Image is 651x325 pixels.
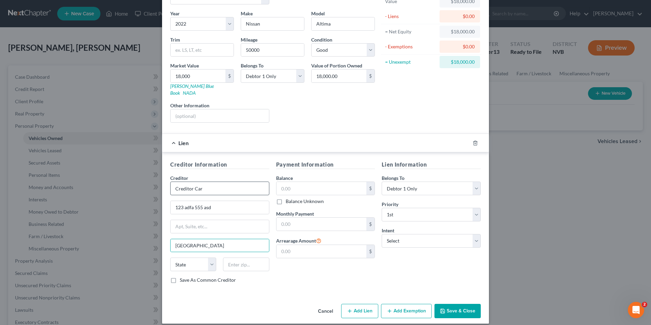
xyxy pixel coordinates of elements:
[313,305,338,318] button: Cancel
[178,140,189,146] span: Lien
[170,36,180,43] label: Trim
[171,44,234,57] input: ex. LS, LT, etc
[311,10,325,17] label: Model
[170,62,199,69] label: Market Value
[445,43,475,50] div: $0.00
[170,83,214,96] a: [PERSON_NAME] Blue Book
[312,69,366,82] input: 0.00
[180,277,236,283] label: Save As Common Creditor
[170,10,180,17] label: Year
[385,13,436,20] div: - Liens
[366,245,375,258] div: $
[276,245,367,258] input: 0.00
[366,69,375,82] div: $
[171,239,269,252] input: Enter city...
[445,13,475,20] div: $0.00
[170,175,188,181] span: Creditor
[312,17,375,30] input: ex. Altima
[642,302,647,307] span: 2
[434,304,481,318] button: Save & Close
[628,302,644,318] iframe: Intercom live chat
[241,36,257,43] label: Mileage
[382,227,394,234] label: Intent
[366,182,375,195] div: $
[276,236,321,245] label: Arrearage Amount
[385,28,436,35] div: = Net Equity
[225,69,234,82] div: $
[311,62,362,69] label: Value of Portion Owned
[445,28,475,35] div: $18,000.00
[276,218,367,231] input: 0.00
[385,43,436,50] div: - Exemptions
[311,36,332,43] label: Condition
[171,109,269,122] input: (optional)
[276,210,314,217] label: Monthly Payment
[170,160,269,169] h5: Creditor Information
[286,198,324,205] label: Balance Unknown
[183,90,196,96] a: NADA
[445,59,475,65] div: $18,000.00
[366,218,375,231] div: $
[276,160,375,169] h5: Payment Information
[341,304,378,318] button: Add Lien
[382,175,404,181] span: Belongs To
[171,201,269,214] input: Enter address...
[382,201,398,207] span: Priority
[223,258,269,271] input: Enter zip...
[276,174,293,182] label: Balance
[241,44,304,57] input: --
[241,63,264,68] span: Belongs To
[170,102,209,109] label: Other Information
[171,220,269,233] input: Apt, Suite, etc...
[276,182,367,195] input: 0.00
[170,182,269,195] input: Search creditor by name...
[171,69,225,82] input: 0.00
[241,11,253,16] span: Make
[241,17,304,30] input: ex. Nissan
[382,160,481,169] h5: Lien Information
[381,304,432,318] button: Add Exemption
[385,59,436,65] div: = Unexempt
